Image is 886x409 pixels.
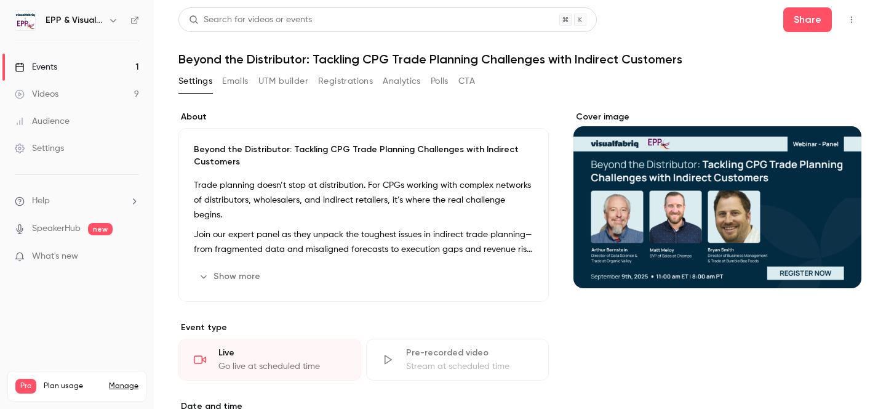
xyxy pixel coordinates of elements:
button: Registrations [318,71,373,91]
li: help-dropdown-opener [15,195,139,208]
button: UTM builder [258,71,308,91]
p: Join our expert panel as they unpack the toughest issues in indirect trade planning—from fragment... [194,227,533,257]
button: Show more [194,267,268,286]
h1: Beyond the Distributor: Tackling CPG Trade Planning Challenges with Indirect Customers [178,52,861,67]
h6: EPP & Visualfabriq [46,14,103,26]
div: Pre-recorded video [406,347,533,359]
div: Audience [15,115,70,128]
button: CTA [458,71,475,91]
button: Share [783,7,832,32]
div: Stream at scheduled time [406,360,533,373]
img: EPP & Visualfabriq [15,10,35,30]
section: Cover image [573,111,861,288]
a: Manage [109,381,138,391]
span: What's new [32,250,78,263]
p: Trade planning doesn’t stop at distribution. For CPGs working with complex networks of distributo... [194,178,533,222]
div: Go live at scheduled time [218,360,346,373]
p: Beyond the Distributor: Tackling CPG Trade Planning Challenges with Indirect Customers [194,144,533,168]
div: Settings [15,142,64,155]
span: Pro [15,379,36,394]
button: Settings [178,71,212,91]
p: Event type [178,322,549,334]
a: SpeakerHub [32,222,81,235]
label: Cover image [573,111,861,123]
button: Analytics [383,71,421,91]
div: Videos [15,88,58,100]
div: Search for videos or events [189,14,312,26]
span: Help [32,195,50,208]
div: LiveGo live at scheduled time [178,339,361,381]
label: About [178,111,549,123]
span: Plan usage [44,381,102,391]
span: new [88,223,113,235]
div: Live [218,347,346,359]
button: Polls [431,71,449,91]
div: Events [15,61,57,73]
button: Emails [222,71,248,91]
iframe: Noticeable Trigger [124,251,139,262]
div: Pre-recorded videoStream at scheduled time [366,339,549,381]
